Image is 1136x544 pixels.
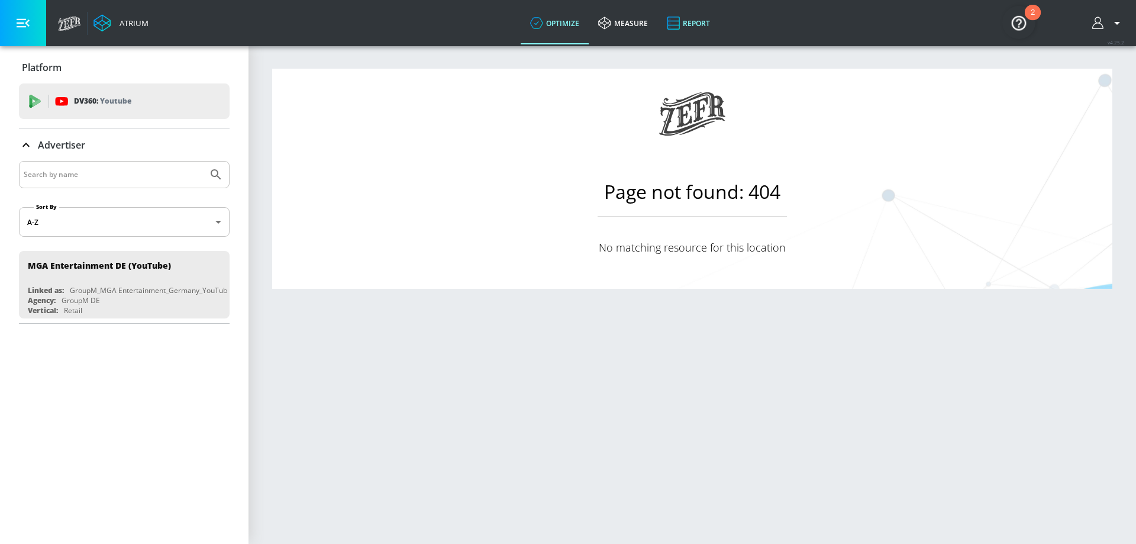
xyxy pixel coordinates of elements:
[24,167,203,182] input: Search by name
[93,14,149,32] a: Atrium
[38,139,85,152] p: Advertiser
[19,51,230,84] div: Platform
[34,203,59,211] label: Sort By
[22,61,62,74] p: Platform
[115,18,149,28] div: Atrium
[19,161,230,323] div: Advertiser
[19,128,230,162] div: Advertiser
[1108,39,1124,46] span: v 4.25.2
[19,251,230,318] div: MGA Entertainment DE (YouTube)Linked as:GroupM_MGA Entertainment_Germany_YouTube_Agency:GroupM DE...
[598,240,787,255] p: No matching resource for this location
[19,207,230,237] div: A-Z
[1031,12,1035,28] div: 2
[598,179,787,217] h1: Page not found: 404
[74,95,131,108] p: DV360:
[70,285,234,295] div: GroupM_MGA Entertainment_Germany_YouTube_
[64,305,82,316] div: Retail
[19,246,230,323] nav: list of Advertiser
[100,95,131,107] p: Youtube
[28,285,64,295] div: Linked as:
[28,295,56,305] div: Agency:
[19,83,230,119] div: DV360: Youtube
[62,295,100,305] div: GroupM DE
[1002,6,1035,39] button: Open Resource Center, 2 new notifications
[28,260,171,271] div: MGA Entertainment DE (YouTube)
[28,305,58,316] div: Vertical:
[589,2,657,44] a: measure
[521,2,589,44] a: optimize
[657,2,719,44] a: Report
